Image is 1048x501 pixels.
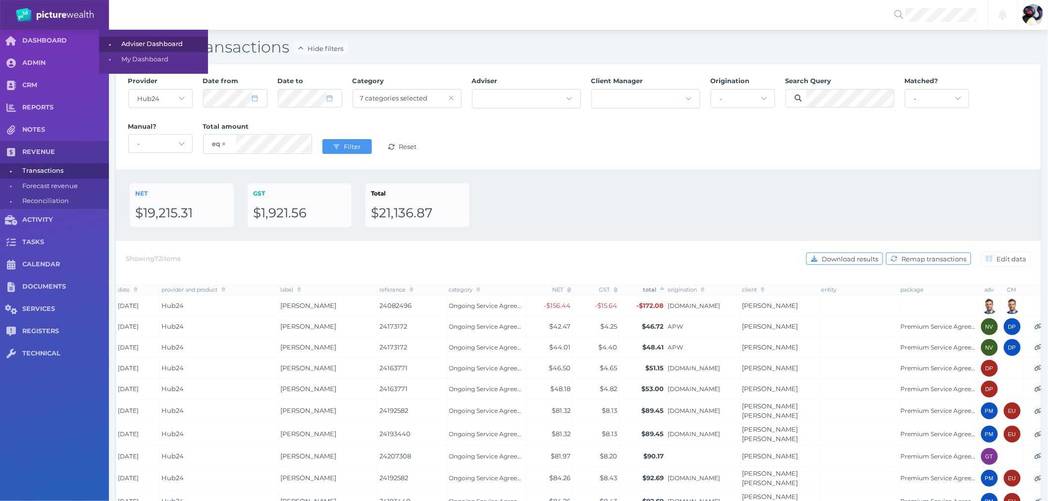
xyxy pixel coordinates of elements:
span: Forecast revenue [22,179,105,194]
span: TASKS [22,238,109,247]
span: Search Query [786,77,832,85]
span: $8.13 [602,406,618,414]
span: $81.32 [552,406,571,414]
span: $4.40 [599,343,618,351]
button: Hide reconciled transactions [1033,428,1045,441]
span: 24193440 [380,429,445,439]
span: $89.45 [642,430,664,438]
span: label [281,286,301,293]
td: 24192582 [378,467,447,490]
span: Ongoing Service Agreement [449,364,524,372]
span: PM [985,408,994,414]
span: 24163771 [380,363,445,373]
span: $53.00 [642,385,664,393]
span: $81.97 [551,452,571,460]
span: Reconciliation [22,194,105,209]
td: Ongoing Service Agreement [447,379,526,400]
span: PM [985,431,994,437]
div: David Parry [981,381,998,398]
span: Hub24 [162,343,184,351]
span: GST [253,190,265,197]
span: [PERSON_NAME] [281,430,337,438]
span: $46.50 [549,364,571,372]
span: [PERSON_NAME] [281,343,337,351]
img: Brad Bond [1004,298,1021,314]
span: DP [986,386,994,392]
span: 24207308 [380,451,445,461]
span: EU [1008,431,1016,437]
span: $46.72 [642,322,664,330]
td: Ongoing Service Agreement [447,423,526,446]
span: Premium Service Agreement - Ongoing [901,364,976,372]
div: David Parry [981,360,998,377]
span: [DOMAIN_NAME] [668,385,738,393]
td: Ongoing Service Agreement [447,358,526,379]
a: [PERSON_NAME] [PERSON_NAME] [742,425,798,443]
span: Origination [711,77,750,85]
span: -$172.08 [637,301,664,309]
div: External user [1004,426,1021,443]
td: 24193440 [378,423,447,446]
span: Hub24 [162,322,184,330]
span: [PERSON_NAME] [281,452,337,460]
span: [DOMAIN_NAME] [668,474,738,482]
button: Hide reconciled transactions [1033,405,1045,417]
span: Premium Service Agreement - Ongoing [901,430,976,438]
td: [DATE] [116,467,160,490]
span: TECHNICAL [22,350,109,358]
span: $4.25 [601,322,618,330]
span: Ongoing Service Agreement [449,344,524,351]
select: eq = equals; neq = not equals; lt = less than; gt = greater than [212,135,231,153]
td: Premium Service Agreement - Ongoing [899,379,978,400]
span: NV [986,345,994,351]
th: package [899,284,978,295]
div: Grant Teakle [981,448,998,465]
span: Hub24 [162,430,184,438]
div: $19,215.31 [135,205,228,222]
div: David Pettit [1004,339,1021,356]
button: Reset [378,139,427,154]
span: GST [599,286,618,293]
td: [DATE] [116,446,160,467]
span: $4.82 [600,385,618,393]
th: entity [820,284,899,295]
span: Manual? [128,122,157,130]
button: Hide reconciled transactions [1033,341,1045,353]
span: Category [353,77,384,85]
button: Download results [806,252,883,265]
span: Date to [278,77,304,85]
span: Hub24 [162,406,184,414]
span: Ongoing Service Agreement [449,323,524,331]
td: 24207308 [378,446,447,467]
td: Premium Service Agreement - Ongoing [899,358,978,379]
td: 24163771 [378,358,447,379]
td: Ongoing Service Agreement [447,446,526,467]
a: [PERSON_NAME] [PERSON_NAME] [742,469,798,487]
span: EU [1008,475,1016,481]
th: CM [1001,284,1024,295]
span: Ongoing Service Agreement [449,452,524,460]
td: [DATE] [116,400,160,423]
span: $48.41 [643,343,664,351]
td: [DATE] [116,358,160,379]
div: $21,136.87 [371,205,464,222]
span: $84.26 [550,474,571,482]
span: [DOMAIN_NAME] [668,407,738,415]
div: David Pettit [1004,318,1021,335]
span: Transactions [22,163,105,179]
span: NET [135,190,148,197]
span: Ongoing Service Agreement [449,430,524,438]
span: REGISTERS [22,327,109,336]
button: Hide reconciled transactions [1033,362,1045,374]
span: [PERSON_NAME] [281,301,337,309]
button: Hide reconciled transactions [1033,450,1045,462]
span: ACTIVITY [22,216,109,224]
span: Hub24 [162,301,184,309]
td: [DATE] [116,296,160,316]
span: $89.45 [642,406,664,414]
div: External user [1004,470,1021,487]
span: Client Manager [591,77,643,85]
td: JohnWertheimer.cm [666,400,740,423]
td: Premium Service Agreement - Ongoing [899,400,978,423]
a: [PERSON_NAME] [742,322,798,330]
